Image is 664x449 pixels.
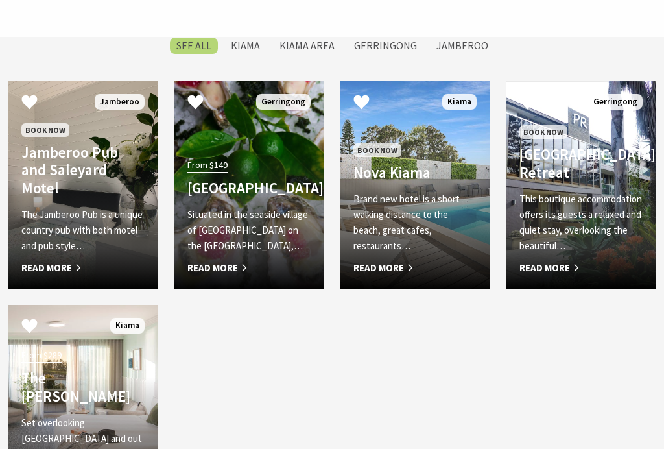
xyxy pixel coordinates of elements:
button: Click to Favourite Mercure Gerringong Resort [174,81,217,125]
p: Situated in the seaside village of [GEOGRAPHIC_DATA] on the [GEOGRAPHIC_DATA],… [187,207,311,254]
h4: [GEOGRAPHIC_DATA] [187,179,311,197]
a: Book Now [GEOGRAPHIC_DATA] Retreat This boutique accommodation offers its guests a relaxed and qu... [506,81,656,289]
span: Book Now [21,123,69,137]
a: From $149 [GEOGRAPHIC_DATA] Situated in the seaside village of [GEOGRAPHIC_DATA] on the [GEOGRAPH... [174,81,324,289]
span: Read More [187,260,311,276]
h4: Nova Kiama [353,164,477,182]
label: Jamberoo [430,38,495,54]
a: Book Now Jamberoo Pub and Saleyard Motel The Jamberoo Pub is a unique country pub with both motel... [8,81,158,289]
p: This boutique accommodation offers its guests a relaxed and quiet stay, overlooking the beautiful… [519,191,643,254]
label: SEE All [170,38,218,54]
button: Click to Favourite Park Ridge Retreat [506,81,549,125]
p: Brand new hotel is a short walking distance to the beach, great cafes, restaurants… [353,191,477,254]
span: Book Now [353,143,401,157]
span: Gerringong [588,94,643,110]
p: The Jamberoo Pub is a unique country pub with both motel and pub style… [21,207,145,254]
span: Kiama [442,94,477,110]
label: Gerringong [348,38,423,54]
span: From $149 [187,158,228,173]
label: Kiama Area [273,38,341,54]
span: Read More [519,260,643,276]
span: Kiama [110,318,145,334]
h4: Jamberoo Pub and Saleyard Motel [21,143,145,197]
h4: [GEOGRAPHIC_DATA] Retreat [519,145,643,181]
span: Jamberoo [95,94,145,110]
span: Book Now [519,125,567,139]
button: Click to Favourite Nova Kiama [340,81,383,125]
button: Click to Favourite Jamberoo Pub and Saleyard Motel [8,81,51,125]
span: Gerringong [256,94,311,110]
a: Book Now Nova Kiama Brand new hotel is a short walking distance to the beach, great cafes, restau... [340,81,490,289]
span: Read More [21,260,145,276]
label: Kiama [224,38,267,54]
span: Read More [353,260,477,276]
span: From $289 [21,348,62,363]
button: Click to Favourite The Sebel Kiama [8,305,51,349]
h4: The [PERSON_NAME] [21,369,145,405]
